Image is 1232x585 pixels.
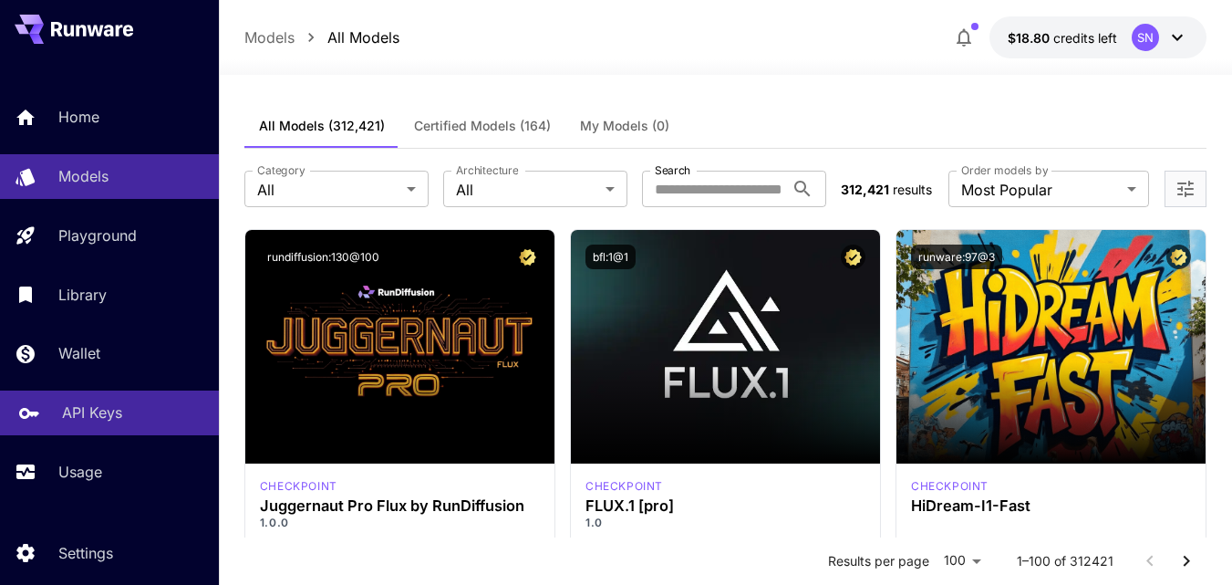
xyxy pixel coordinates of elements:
[259,118,385,134] span: All Models (312,421)
[260,515,540,531] p: 1.0.0
[989,16,1206,58] button: $18.80241SN
[414,118,551,134] span: Certified Models (164)
[260,245,387,269] button: rundiffusion:130@100
[244,26,295,48] a: Models
[911,245,1002,269] button: runware:97@3
[841,182,889,197] span: 312,421
[1175,178,1196,201] button: Open more filters
[456,179,598,201] span: All
[828,552,929,570] p: Results per page
[655,162,690,178] label: Search
[1008,28,1117,47] div: $18.80241
[1053,30,1117,46] span: credits left
[260,478,337,495] div: FLUX.1 D
[937,548,988,574] div: 100
[58,284,107,306] p: Library
[1132,24,1159,51] div: SN
[893,182,932,197] span: results
[585,245,636,269] button: bfl:1@1
[456,162,518,178] label: Architecture
[1008,30,1053,46] span: $18.80
[911,478,989,495] div: HiDream Fast
[911,478,989,495] p: checkpoint
[961,162,1048,178] label: Order models by
[260,497,540,515] h3: Juggernaut Pro Flux by RunDiffusion
[1166,245,1191,269] button: Certified Model – Vetted for best performance and includes a commercial license.
[911,497,1191,515] h3: HiDream-I1-Fast
[58,461,102,483] p: Usage
[961,179,1120,201] span: Most Popular
[58,225,137,246] p: Playground
[260,478,337,495] p: checkpoint
[244,26,399,48] nav: breadcrumb
[585,478,663,495] p: checkpoint
[1168,543,1205,580] button: Go to next page
[585,478,663,495] div: fluxpro
[515,245,540,269] button: Certified Model – Vetted for best performance and includes a commercial license.
[585,497,865,515] h3: FLUX.1 [pro]
[58,165,109,187] p: Models
[585,515,865,531] p: 1.0
[841,245,865,269] button: Certified Model – Vetted for best performance and includes a commercial license.
[1017,552,1113,570] p: 1–100 of 312421
[580,118,669,134] span: My Models (0)
[58,106,99,128] p: Home
[257,179,399,201] span: All
[257,162,305,178] label: Category
[58,542,113,564] p: Settings
[62,402,122,423] p: API Keys
[327,26,399,48] a: All Models
[58,342,100,364] p: Wallet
